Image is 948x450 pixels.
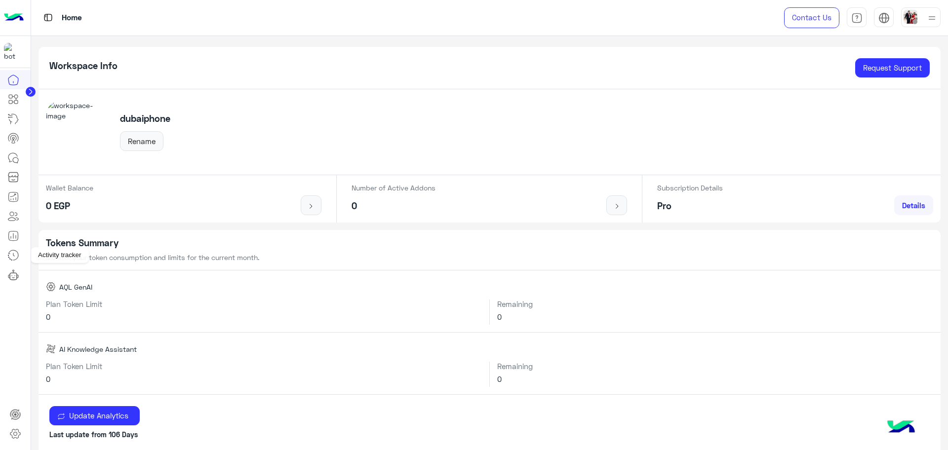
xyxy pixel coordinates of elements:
img: userImage [904,10,917,24]
h6: Remaining [497,362,933,371]
img: 1403182699927242 [4,43,22,61]
button: Rename [120,131,163,151]
span: Details [902,201,925,210]
img: tab [851,12,863,24]
h5: Pro [657,200,723,212]
div: Activity tracker [31,247,89,263]
a: Details [894,195,933,215]
h6: 0 [46,312,482,321]
img: hulul-logo.png [884,411,918,445]
h6: 0 [46,375,482,383]
span: Update Analytics [65,411,132,420]
h5: Tokens Summary [46,237,934,249]
h6: Plan Token Limit [46,362,482,371]
span: AI Knowledge Assistant [59,344,137,354]
img: update icon [57,412,65,420]
button: Update Analytics [49,406,140,426]
a: Request Support [855,58,930,78]
p: Wallet Balance [46,183,93,193]
img: tab [878,12,890,24]
img: workspace-image [46,100,109,163]
p: Home [62,11,82,25]
img: AQL GenAI [46,282,56,292]
h6: Plan Token Limit [46,300,482,308]
p: Monitor your token consumption and limits for the current month. [46,252,934,262]
a: Contact Us [784,7,839,28]
p: Number of Active Addons [352,183,435,193]
img: Logo [4,7,24,28]
img: profile [926,12,938,24]
h5: 0 [352,200,435,212]
img: AI Knowledge Assistant [46,344,56,354]
p: Subscription Details [657,183,723,193]
h5: 0 EGP [46,200,93,212]
img: icon [305,202,317,210]
h5: Workspace Info [49,60,118,72]
span: AQL GenAI [59,282,92,292]
img: tab [42,11,54,24]
h6: 0 [497,375,933,383]
h6: Remaining [497,300,933,308]
h5: dubaiphone [120,113,170,124]
a: tab [847,7,867,28]
img: icon [611,202,623,210]
p: Last update from 106 Days [49,429,930,440]
h6: 0 [497,312,933,321]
